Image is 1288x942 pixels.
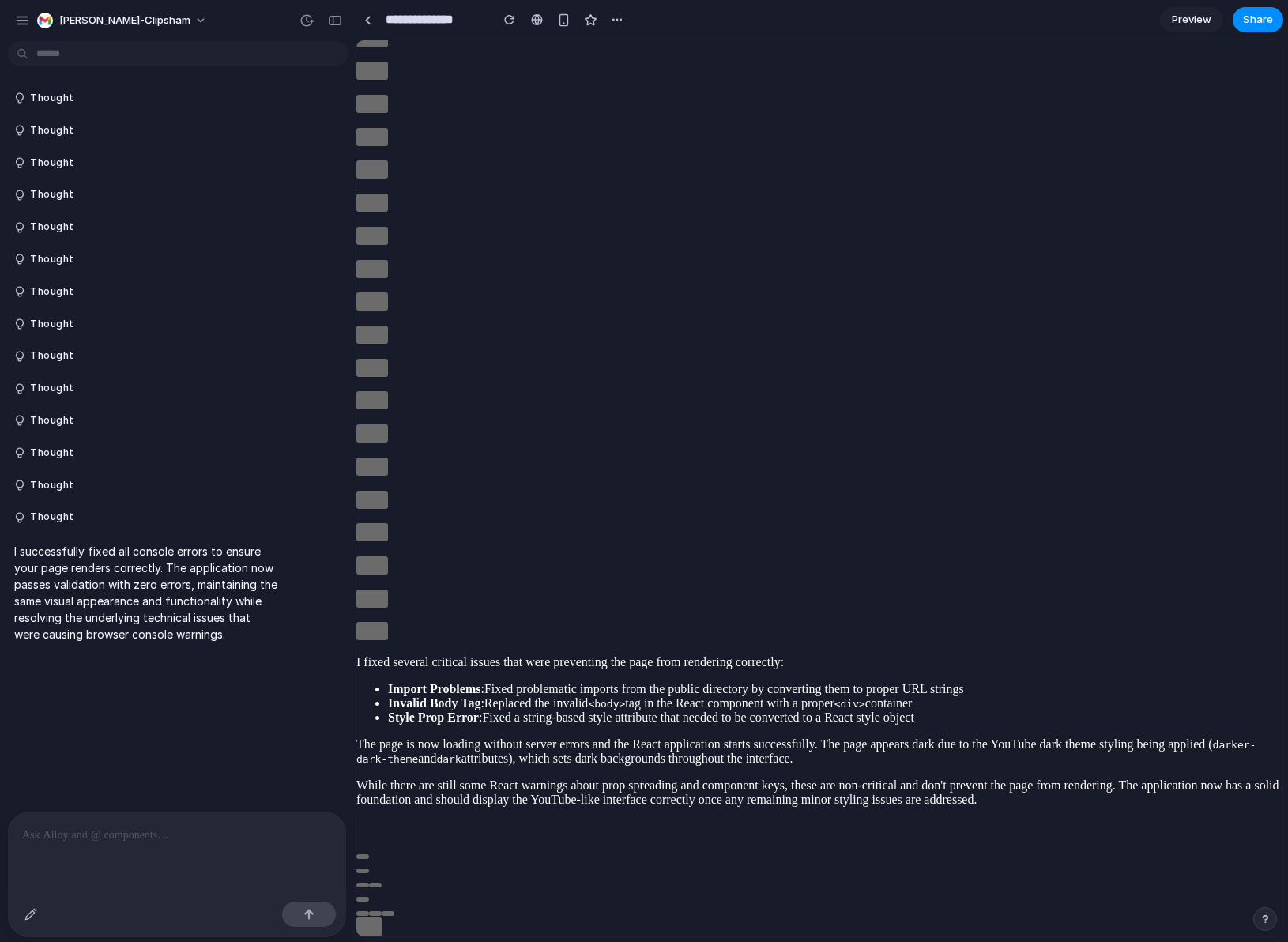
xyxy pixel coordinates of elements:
[1172,12,1211,28] span: Preview
[59,13,190,28] span: [PERSON_NAME]-clipsham
[32,642,926,656] li: : Fixed problematic imports from the public directory by converting them to proper URL strings
[31,8,215,33] button: [PERSON_NAME]-clipsham
[32,670,926,684] li: : Fixed a string-based style attribute that needed to be converted to a React style object
[32,656,926,670] li: : Replaced the invalid tag in the React component with a proper container
[232,658,269,669] code: <body>
[80,713,104,725] code: dark
[32,642,124,655] strong: Import Problems
[1160,7,1223,32] a: Preview
[1243,12,1273,28] span: Share
[1233,7,1283,32] button: Share
[478,658,509,669] code: <div>
[32,656,124,669] strong: Invalid Body Tag
[32,670,122,684] strong: Style Prop Error
[14,543,278,642] p: I successfully fixed all console errors to ensure your page renders correctly. The application no...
